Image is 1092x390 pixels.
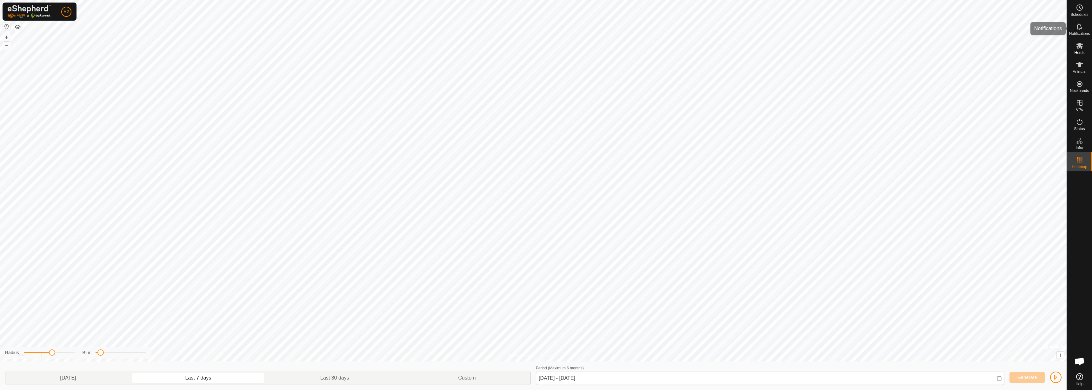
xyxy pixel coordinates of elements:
[1017,375,1037,380] span: Generate
[1069,32,1090,36] span: Notifications
[508,353,532,359] a: Privacy Policy
[1072,165,1087,169] span: Heatmap
[458,374,476,382] span: Custom
[3,33,10,41] button: +
[320,374,349,382] span: Last 30 days
[83,349,90,356] label: Blur
[1070,89,1089,93] span: Neckbands
[5,349,19,356] label: Radius
[536,366,584,370] label: Period (Maximum 6 months)
[1009,372,1045,383] button: Generate
[1073,70,1086,74] span: Animals
[3,23,10,30] button: Reset Map
[1074,127,1085,131] span: Status
[1067,371,1092,388] a: Help
[63,8,69,15] span: R2
[1074,51,1084,55] span: Herds
[1070,352,1089,371] div: Aprire la chat
[1070,13,1088,17] span: Schedules
[185,374,211,382] span: Last 7 days
[1076,108,1083,112] span: VPs
[540,353,558,359] a: Contact Us
[1075,146,1083,150] span: Infra
[1060,352,1061,358] span: i
[1075,382,1083,386] span: Help
[14,23,22,31] button: Map Layers
[8,5,51,18] img: Gallagher Logo
[60,374,76,382] span: [DATE]
[3,42,10,49] button: –
[1057,352,1064,359] button: i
